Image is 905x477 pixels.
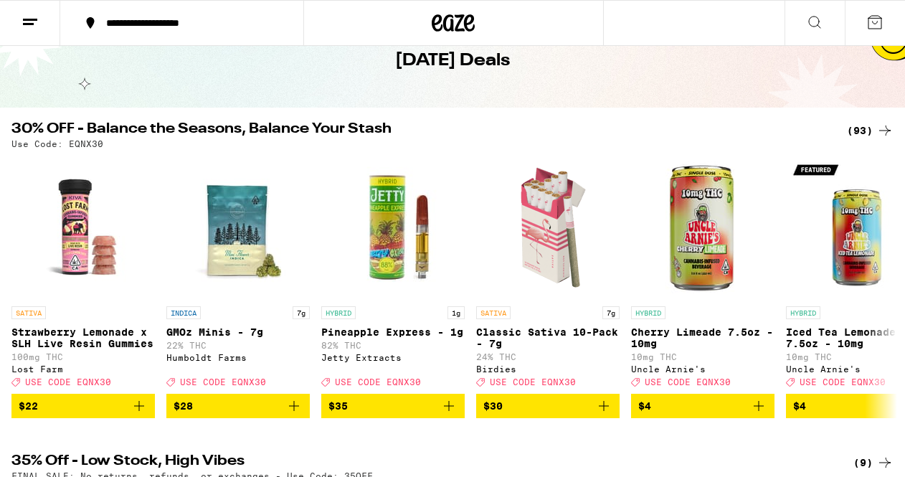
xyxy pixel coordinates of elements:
span: $28 [174,400,193,412]
span: Hi. Need any help? [9,10,103,22]
span: $4 [793,400,806,412]
p: Cherry Limeade 7.5oz - 10mg [631,326,774,349]
div: Uncle Arnie's [631,364,774,374]
h2: 30% OFF - Balance the Seasons, Balance Your Stash [11,122,823,139]
p: INDICA [166,306,201,319]
p: 24% THC [476,352,620,362]
p: HYBRID [321,306,356,319]
div: Lost Farm [11,364,155,374]
a: Open page for Classic Sativa 10-Pack - 7g from Birdies [476,156,620,394]
span: USE CODE EQNX30 [335,377,421,387]
p: 100mg THC [11,352,155,362]
button: Add to bag [631,394,774,418]
p: Strawberry Lemonade x SLH Live Resin Gummies [11,326,155,349]
a: Open page for Cherry Limeade 7.5oz - 10mg from Uncle Arnie's [631,156,774,394]
p: GMOz Minis - 7g [166,326,310,338]
p: Use Code: EQNX30 [11,139,103,148]
p: Classic Sativa 10-Pack - 7g [476,326,620,349]
span: USE CODE EQNX30 [645,377,731,387]
p: 22% THC [166,341,310,350]
button: Add to bag [476,394,620,418]
p: HYBRID [631,306,665,319]
img: Uncle Arnie's - Cherry Limeade 7.5oz - 10mg [631,156,774,299]
p: SATIVA [11,306,46,319]
h1: [DATE] Deals [395,49,510,73]
p: 7g [602,306,620,319]
p: Pineapple Express - 1g [321,326,465,338]
h2: 35% Off - Low Stock, High Vibes [11,454,823,471]
button: Add to bag [321,394,465,418]
span: USE CODE EQNX30 [180,377,266,387]
img: Humboldt Farms - GMOz Minis - 7g [166,156,310,299]
a: Open page for Strawberry Lemonade x SLH Live Resin Gummies from Lost Farm [11,156,155,394]
div: Birdies [476,364,620,374]
span: USE CODE EQNX30 [25,377,111,387]
span: USE CODE EQNX30 [490,377,576,387]
a: Open page for Pineapple Express - 1g from Jetty Extracts [321,156,465,394]
button: Add to bag [11,394,155,418]
span: $30 [483,400,503,412]
button: Add to bag [166,394,310,418]
p: SATIVA [476,306,511,319]
span: USE CODE EQNX30 [800,377,886,387]
span: $4 [638,400,651,412]
img: Jetty Extracts - Pineapple Express - 1g [321,156,465,299]
p: 7g [293,306,310,319]
div: Jetty Extracts [321,353,465,362]
span: $35 [328,400,348,412]
p: HYBRID [786,306,820,319]
img: Lost Farm - Strawberry Lemonade x SLH Live Resin Gummies [11,156,155,299]
p: 10mg THC [631,352,774,362]
a: (9) [853,454,894,471]
span: $22 [19,400,38,412]
div: Humboldt Farms [166,353,310,362]
img: Birdies - Classic Sativa 10-Pack - 7g [476,156,620,299]
a: Open page for GMOz Minis - 7g from Humboldt Farms [166,156,310,394]
a: (93) [847,122,894,139]
p: 82% THC [321,341,465,350]
p: 1g [447,306,465,319]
